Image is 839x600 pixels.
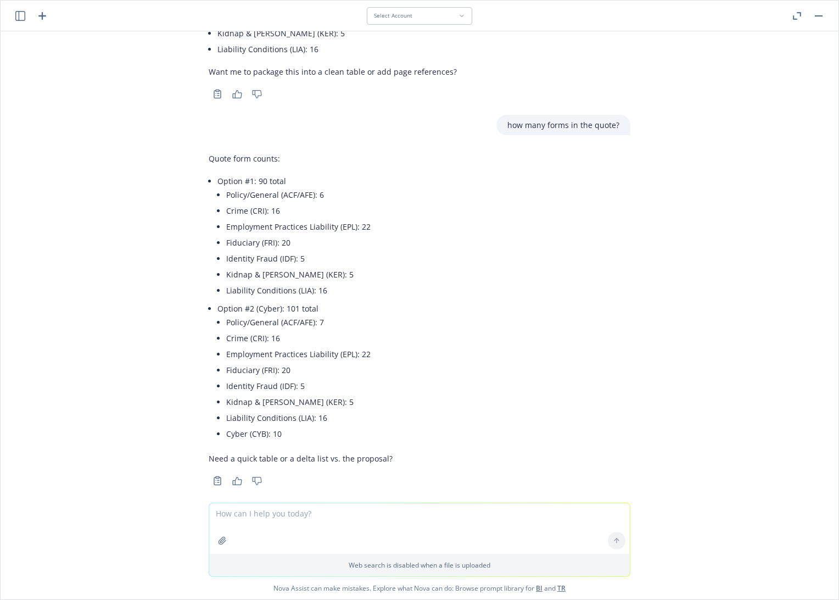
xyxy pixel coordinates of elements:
[536,584,542,593] a: BI
[212,89,222,99] svg: Copy to clipboard
[216,560,623,570] p: Web search is disabled when a file is uploaded
[212,476,222,486] svg: Copy to clipboard
[226,378,393,394] li: Identity Fraud (IDF): 5
[226,346,393,362] li: Employment Practices Liability (EPL): 22
[226,251,393,266] li: Identity Fraud (IDF): 5
[217,25,562,41] li: Kidnap & [PERSON_NAME] (KER): 5
[5,577,834,599] span: Nova Assist can make mistakes. Explore what Nova can do: Browse prompt library for and
[226,219,393,235] li: Employment Practices Liability (EPL): 22
[226,394,393,410] li: Kidnap & [PERSON_NAME] (KER): 5
[209,453,393,464] p: Need a quick table or a delta list vs. the proposal?
[226,203,393,219] li: Crime (CRI): 16
[248,473,266,488] button: Thumbs down
[217,41,562,57] li: Liability Conditions (LIA): 16
[226,330,393,346] li: Crime (CRI): 16
[226,314,393,330] li: Policy/General (ACF/AFE): 7
[209,153,393,164] p: Quote form counts:
[226,426,393,442] li: Cyber (CYB): 10
[367,7,472,25] button: Select Account
[374,12,412,19] span: Select Account
[248,86,266,102] button: Thumbs down
[226,282,393,298] li: Liability Conditions (LIA): 16
[507,119,619,131] p: how many forms in the quote?
[557,584,566,593] a: TR
[226,187,393,203] li: Policy/General (ACF/AFE): 6
[217,303,393,314] p: Option #2 (Cyber): 101 total
[217,175,393,187] p: Option #1: 90 total
[226,266,393,282] li: Kidnap & [PERSON_NAME] (KER): 5
[226,362,393,378] li: Fiduciary (FRI): 20
[226,235,393,251] li: Fiduciary (FRI): 20
[209,66,562,77] p: Want me to package this into a clean table or add page references?
[226,410,393,426] li: Liability Conditions (LIA): 16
